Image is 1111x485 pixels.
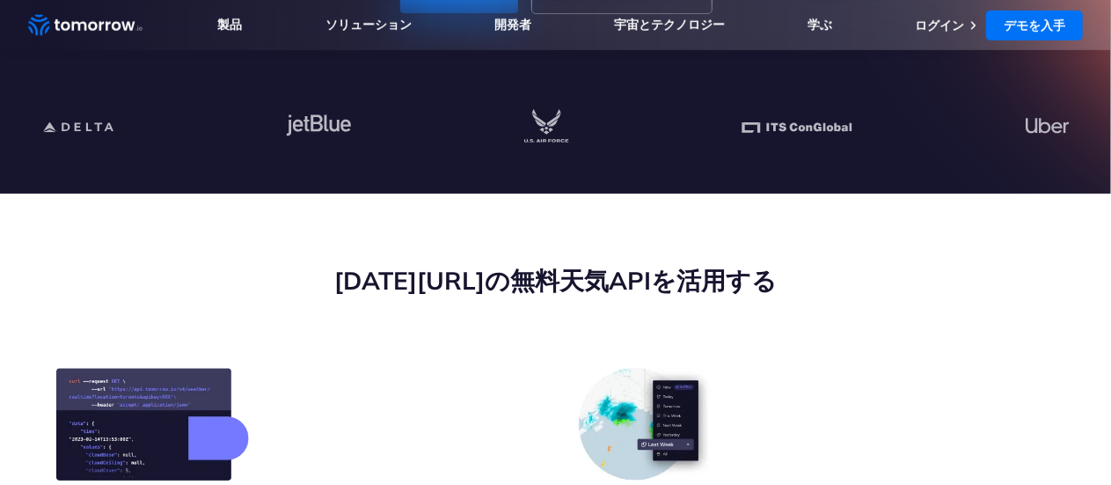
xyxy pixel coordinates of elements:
[915,18,964,33] a: ログイン
[1004,18,1065,33] font: デモを入手
[494,17,531,33] a: 開発者
[334,265,777,296] font: [DATE][URL]の無料天気APIを活用する
[28,12,143,39] a: ホームリンク
[986,11,1083,40] a: デモを入手
[218,17,243,33] a: 製品
[614,17,725,33] a: 宇宙とテクノロジー
[325,17,412,33] a: ソリューション
[808,17,832,33] a: 学ぶ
